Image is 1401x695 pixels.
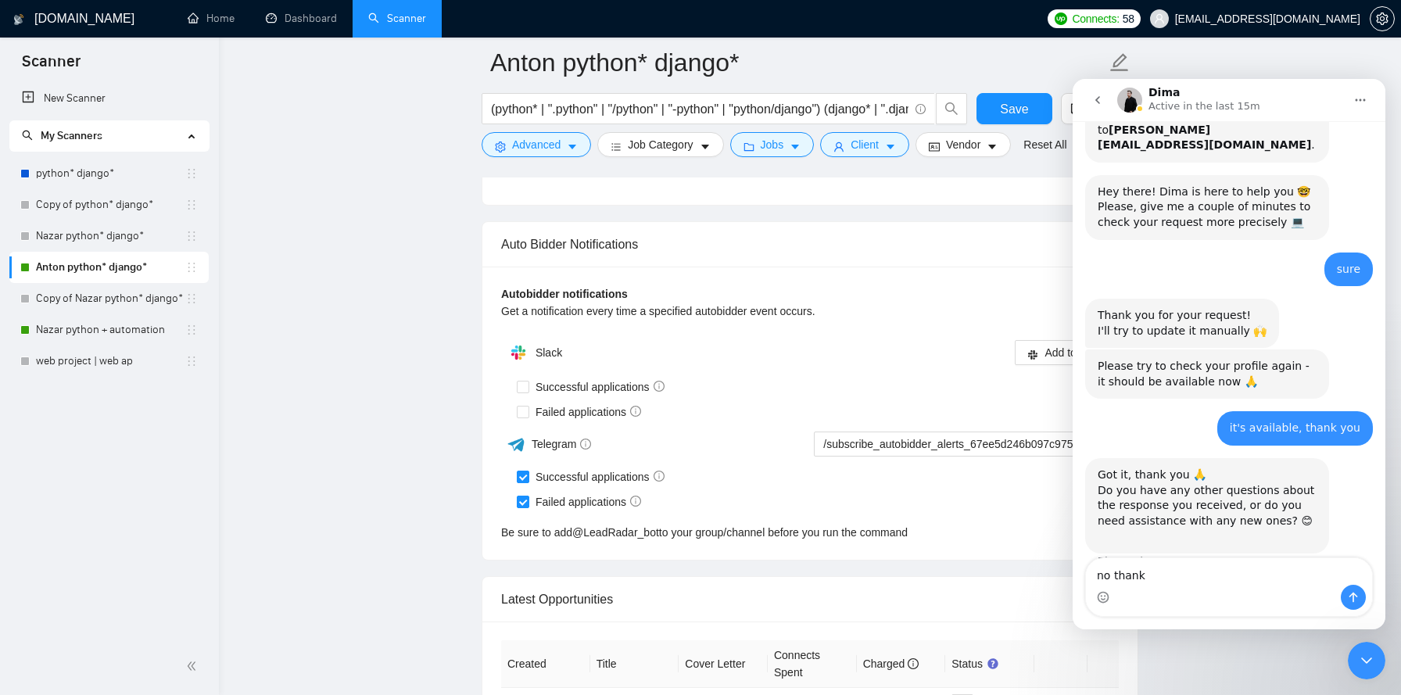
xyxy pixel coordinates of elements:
[25,280,244,310] div: Please try to check your profile again - it should be available now 🙏
[9,50,93,83] span: Scanner
[9,83,209,114] li: New Scanner
[512,136,561,153] span: Advanced
[1023,136,1066,153] a: Reset All
[368,12,426,25] a: searchScanner
[9,314,209,346] li: Nazar python + automation
[491,99,908,119] input: Search Freelance Jobs...
[630,406,641,417] span: info-circle
[1015,340,1119,365] button: slackAdd to Slack
[9,252,209,283] li: Anton python* django*
[13,7,24,32] img: logo
[36,283,185,314] a: Copy of Nazar python* django*
[13,174,300,220] div: mykola.vovchko@synergy-way.com says…
[929,141,940,152] span: idcard
[185,199,198,211] span: holder
[590,640,679,688] th: Title
[13,332,300,379] div: mykola.vovchko@synergy-way.com says…
[915,132,1011,157] button: idcardVendorcaret-down
[264,183,288,199] div: sure
[24,512,37,525] button: Emoji picker
[936,93,967,124] button: search
[790,141,801,152] span: caret-down
[536,346,562,359] span: Slack
[13,220,300,270] div: Dima says…
[252,174,300,208] div: sure
[503,337,534,368] img: hpQkSZIkSZIkSZIkSZIkSZIkSZIkSZIkSZIkSZIkSZIkSZIkSZIkSZIkSZIkSZIkSZIkSZIkSZIkSZIkSZIkSZIkSZIkSZIkS...
[13,96,300,174] div: Dima says…
[654,471,665,482] span: info-circle
[529,378,671,396] span: Successful applications
[937,102,966,116] span: search
[13,270,300,332] div: Dima says…
[761,136,784,153] span: Jobs
[22,130,33,141] span: search
[987,141,998,152] span: caret-down
[186,658,202,674] span: double-left
[567,141,578,152] span: caret-down
[654,381,665,392] span: info-circle
[628,136,693,153] span: Job Category
[13,479,299,506] textarea: Message…
[1371,13,1394,25] span: setting
[885,141,896,152] span: caret-down
[679,640,768,688] th: Cover Letter
[529,493,647,511] span: Failed applications
[1370,6,1395,31] button: setting
[145,332,300,367] div: it's available, thank you
[25,45,238,73] b: [PERSON_NAME][EMAIL_ADDRESS][DOMAIN_NAME]
[908,658,919,669] span: info-circle
[268,506,293,531] button: Send a message…
[743,141,754,152] span: folder
[1044,344,1106,361] span: Add to Slack
[630,496,641,507] span: info-circle
[13,220,206,269] div: Thank you for your request!I'll try to update it manually 🙌
[730,132,815,157] button: folderJobscaret-down
[507,435,526,454] img: ww3wtPAAAAAElFTkSuQmCC
[1109,52,1130,73] span: edit
[185,167,198,180] span: holder
[25,120,244,151] div: Please, give me a couple of minutes to check your request more precisely 💻
[36,252,185,283] a: Anton python* django*
[915,104,926,114] span: info-circle
[946,136,980,153] span: Vendor
[1061,93,1092,124] button: copy
[9,220,209,252] li: Nazar python* django*
[945,640,1034,688] th: Status
[501,640,590,688] th: Created
[185,355,198,367] span: holder
[501,303,965,320] div: Get a notification every time a specified autobidder event occurs.
[597,132,723,157] button: barsJob Categorycaret-down
[185,292,198,305] span: holder
[13,379,300,509] div: Dima says…
[501,577,1119,622] div: Latest Opportunities
[266,12,337,25] a: dashboardDashboard
[495,141,506,152] span: setting
[9,158,209,189] li: python* django*
[1073,79,1385,629] iframe: Intercom live chat
[22,83,196,114] a: New Scanner
[863,657,919,670] span: Charged
[1055,13,1067,25] img: upwork-logo.png
[501,288,628,300] b: Autobidder notifications
[572,524,659,541] a: @LeadRadar_bot
[1072,10,1119,27] span: Connects:
[25,229,194,260] div: Thank you for your request! I'll try to update it manually 🙌
[1154,13,1165,24] span: user
[22,129,102,142] span: My Scanners
[482,132,591,157] button: settingAdvancedcaret-down
[1000,99,1028,119] span: Save
[36,314,185,346] a: Nazar python + automation
[986,657,1000,671] div: Tooltip anchor
[185,324,198,336] span: holder
[529,403,647,421] span: Failed applications
[188,12,235,25] a: homeHome
[185,261,198,274] span: holder
[1348,642,1385,679] iframe: Intercom live chat
[185,230,198,242] span: holder
[36,220,185,252] a: Nazar python* django*
[13,379,256,475] div: Got it, thank you 🙏 Do you have any other questions about the response you received, or do you ne...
